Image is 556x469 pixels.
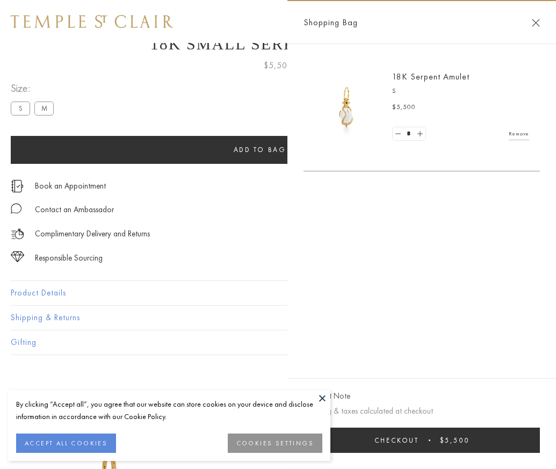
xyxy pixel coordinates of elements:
[16,398,322,423] div: By clicking “Accept all”, you agree that our website can store cookies on your device and disclos...
[314,75,379,140] img: P51836-E11SERPPV
[392,71,470,82] a: 18K Serpent Amulet
[393,127,403,141] a: Set quantity to 0
[304,389,350,403] button: Add Gift Note
[414,127,425,141] a: Set quantity to 2
[11,227,24,241] img: icon_delivery.svg
[16,434,116,453] button: ACCEPT ALL COOKIES
[228,434,322,453] button: COOKIES SETTINGS
[35,180,106,192] a: Book an Appointment
[35,203,114,217] div: Contact an Ambassador
[532,19,540,27] button: Close Shopping Bag
[392,86,529,97] p: S
[234,145,286,154] span: Add to bag
[11,15,173,28] img: Temple St. Clair
[35,251,103,265] div: Responsible Sourcing
[11,281,545,305] button: Product Details
[11,136,509,164] button: Add to bag
[392,102,416,113] span: $5,500
[264,59,293,73] span: $5,500
[35,227,150,241] p: Complimentary Delivery and Returns
[509,128,529,140] a: Remove
[11,203,21,214] img: MessageIcon-01_2.svg
[304,428,540,453] button: Checkout $5,500
[11,35,545,53] h1: 18K Small Serpent Amulet
[11,306,545,330] button: Shipping & Returns
[34,102,54,115] label: M
[374,436,419,445] span: Checkout
[11,180,24,192] img: icon_appointment.svg
[11,80,58,97] span: Size:
[304,16,358,30] span: Shopping Bag
[11,330,545,355] button: Gifting
[304,405,540,418] p: Shipping & taxes calculated at checkout
[11,102,30,115] label: S
[11,251,24,262] img: icon_sourcing.svg
[440,436,470,445] span: $5,500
